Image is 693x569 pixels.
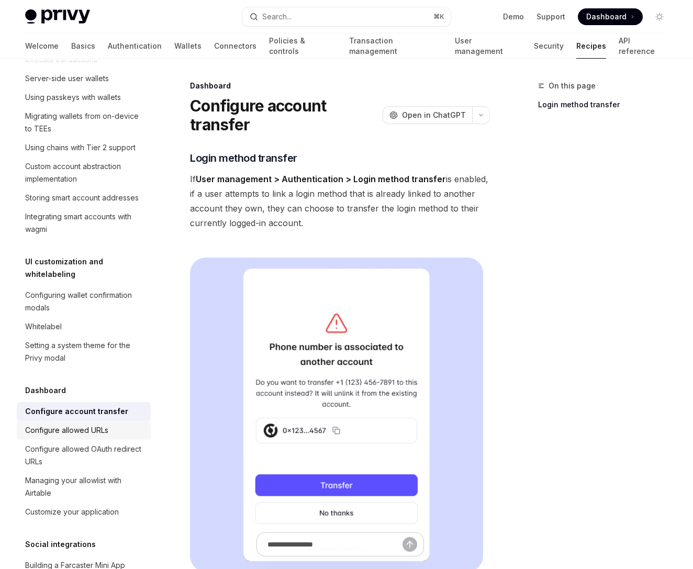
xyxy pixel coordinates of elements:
span: Login method transfer [190,151,297,165]
img: light logo [25,9,90,24]
button: Toggle dark mode [651,8,668,25]
a: Recipes [576,34,606,59]
a: Connectors [214,34,256,59]
a: User management [455,34,521,59]
div: Dashboard [190,81,490,91]
div: Configure allowed OAuth redirect URLs [25,443,144,468]
div: Whitelabel [25,320,62,333]
a: Whitelabel [17,317,151,336]
div: Server-side user wallets [25,72,109,85]
a: Configuring wallet confirmation modals [17,286,151,317]
a: Setting a system theme for the Privy modal [17,336,151,367]
a: API reference [619,34,668,59]
a: Login method transfer [538,96,676,113]
span: On this page [549,80,596,92]
a: Integrating smart accounts with wagmi [17,207,151,239]
a: Transaction management [349,34,442,59]
div: Integrating smart accounts with wagmi [25,210,144,236]
span: Dashboard [586,12,627,22]
div: Configure allowed URLs [25,424,108,437]
button: Send message [403,537,417,552]
a: Custom account abstraction implementation [17,157,151,188]
strong: User management > Authentication > Login method transfer [196,174,446,184]
a: Wallets [174,34,202,59]
div: Using passkeys with wallets [25,91,121,104]
h5: Social integrations [25,538,96,551]
a: Managing your allowlist with Airtable [17,471,151,503]
div: Setting a system theme for the Privy modal [25,339,144,364]
a: Configure account transfer [17,402,151,421]
span: Open in ChatGPT [402,110,466,120]
button: Open in ChatGPT [383,106,472,124]
a: Configure allowed OAuth redirect URLs [17,440,151,471]
a: Server-side user wallets [17,69,151,88]
a: Authentication [108,34,162,59]
h5: UI customization and whitelabeling [25,255,151,281]
a: Storing smart account addresses [17,188,151,207]
a: Using chains with Tier 2 support [17,138,151,157]
a: Security [534,34,564,59]
span: If is enabled, if a user attempts to link a login method that is already linked to another accoun... [190,172,490,230]
a: Migrating wallets from on-device to TEEs [17,107,151,138]
div: Search... [262,10,292,23]
div: Migrating wallets from on-device to TEEs [25,110,144,135]
button: Search...⌘K [242,7,451,26]
div: Managing your allowlist with Airtable [25,474,144,499]
a: Configure allowed URLs [17,421,151,440]
h1: Configure account transfer [190,96,378,134]
a: Basics [71,34,95,59]
div: Configure account transfer [25,405,128,418]
div: Configuring wallet confirmation modals [25,289,144,314]
div: Customize your application [25,506,119,518]
a: Welcome [25,34,59,59]
a: Policies & controls [269,34,337,59]
div: Storing smart account addresses [25,192,139,204]
a: Dashboard [578,8,643,25]
a: Customize your application [17,503,151,521]
a: Support [536,12,565,22]
a: Demo [503,12,524,22]
div: Custom account abstraction implementation [25,160,144,185]
span: ⌘ K [433,13,444,21]
div: Using chains with Tier 2 support [25,141,136,154]
h5: Dashboard [25,384,66,397]
a: Using passkeys with wallets [17,88,151,107]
